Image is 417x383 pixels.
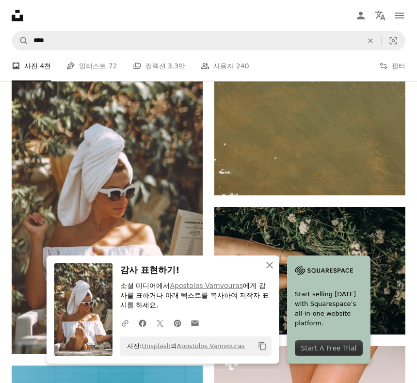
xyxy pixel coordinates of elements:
img: 흰 꽃에 사람 발 [214,207,405,335]
a: 이메일로 공유에 공유 [186,313,204,333]
a: Apostolos Vamvouras [170,282,243,289]
button: Unsplash 검색 [12,32,29,50]
form: 사이트 전체에서 이미지 찾기 [12,31,405,50]
a: Apostolos Vamvouras [177,342,245,350]
span: Start selling [DATE] with Squarespace’s all-in-one website platform. [295,289,363,328]
a: 일러스트 72 [66,50,117,81]
h3: 감사 표현하기! [120,263,272,277]
button: 필터 [379,50,405,81]
a: Pinterest에 공유 [169,313,186,333]
a: 사용자 240 [201,50,249,81]
button: 언어 [370,6,390,25]
a: Start selling [DATE] with Squarespace’s all-in-one website platform.Start A Free Trial [287,255,370,364]
div: Start A Free Trial [295,340,363,356]
button: 삭제 [360,32,381,50]
a: Facebook에 공유 [134,313,151,333]
a: Twitter에 공유 [151,313,169,333]
a: Unsplash [142,342,170,350]
button: 시각적 검색 [382,32,405,50]
button: 메뉴 [390,6,409,25]
img: file-1705255347840-230a6ab5bca9image [295,263,353,278]
span: 3.3만 [168,61,185,71]
span: 사진: 의 [122,338,245,354]
button: 클립보드에 복사하기 [254,338,271,354]
a: 홈 — Unsplash [12,10,23,21]
span: 240 [236,61,249,71]
p: 소셜 미디어에서 에게 감사를 표하거나 아래 텍스트를 복사하여 저작자 표시를 하세요. [120,281,272,310]
a: 컬렉션 3.3만 [133,50,186,81]
a: 안락의자에 앉아 있는 여자 [12,206,203,215]
img: 안락의자에 앉아 있는 여자 [12,67,203,354]
a: 로그인 / 가입 [351,6,370,25]
span: 72 [109,61,117,71]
